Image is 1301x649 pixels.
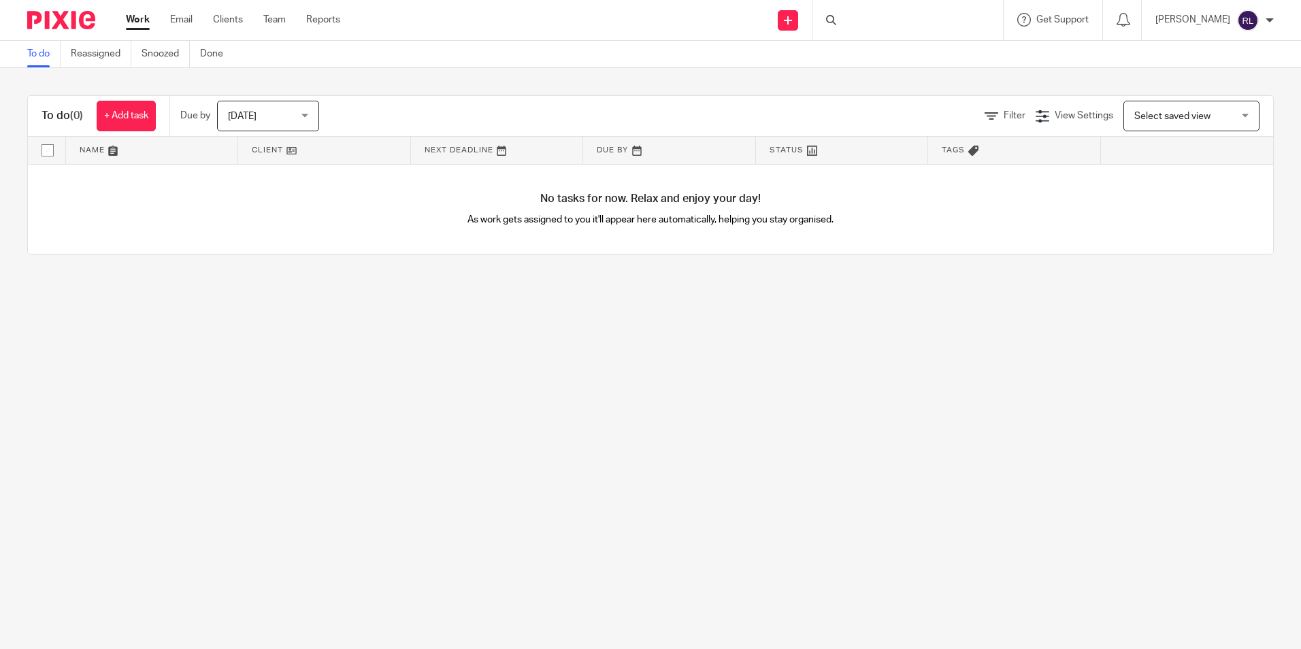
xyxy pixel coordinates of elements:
[1155,13,1230,27] p: [PERSON_NAME]
[126,13,150,27] a: Work
[70,110,83,121] span: (0)
[942,146,965,154] span: Tags
[1036,15,1089,24] span: Get Support
[1237,10,1259,31] img: svg%3E
[71,41,131,67] a: Reassigned
[142,41,190,67] a: Snoozed
[1055,111,1113,120] span: View Settings
[28,192,1273,206] h4: No tasks for now. Relax and enjoy your day!
[180,109,210,122] p: Due by
[1134,112,1211,121] span: Select saved view
[340,213,962,227] p: As work gets assigned to you it'll appear here automatically, helping you stay organised.
[170,13,193,27] a: Email
[306,13,340,27] a: Reports
[228,112,257,121] span: [DATE]
[200,41,233,67] a: Done
[97,101,156,131] a: + Add task
[213,13,243,27] a: Clients
[263,13,286,27] a: Team
[27,11,95,29] img: Pixie
[42,109,83,123] h1: To do
[1004,111,1025,120] span: Filter
[27,41,61,67] a: To do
